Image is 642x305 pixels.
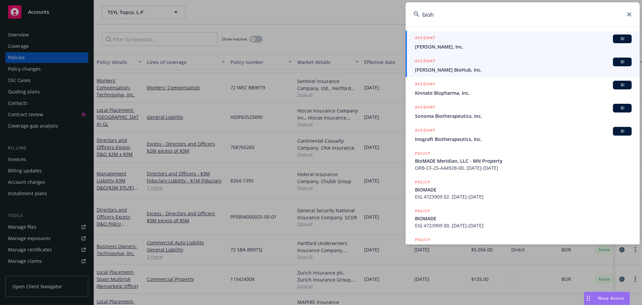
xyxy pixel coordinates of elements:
a: ACCOUNTBI[PERSON_NAME] BioHub, Inc. [406,54,640,77]
span: BI [616,128,629,134]
a: ACCOUNTBIInograft Biotherapeutics, Inc. [406,123,640,146]
input: Search... [406,2,640,26]
h5: ACCOUNT [415,58,435,66]
a: POLICYBio Hazard Inc [406,233,640,261]
h5: ACCOUNT [415,34,435,43]
h5: POLICY [415,179,430,185]
span: EIG 4723909 00, [DATE]-[DATE] [415,222,632,229]
a: ACCOUNTBISonoma Biotherapeutics, Inc. [406,100,640,123]
span: BIOMADE [415,186,632,193]
span: Nova Assist [598,295,624,301]
a: ACCOUNTBIKinnate Biopharma, Inc. [406,77,640,100]
span: BI [616,82,629,88]
span: BioMADE Meridian, LLC - MN Property [415,157,632,164]
span: BI [616,36,629,42]
span: BI [616,59,629,65]
span: Bio Hazard Inc [415,244,632,251]
h5: ACCOUNT [415,104,435,112]
a: POLICYBIOMADEEIG 4723909 00, [DATE]-[DATE] [406,204,640,233]
h5: ACCOUNT [415,127,435,135]
span: [PERSON_NAME] BioHub, Inc. [415,66,632,73]
button: Nova Assist [584,292,630,305]
h5: POLICY [415,150,430,157]
span: Sonoma Biotherapeutics, Inc. [415,112,632,120]
span: Kinnate Biopharma, Inc. [415,89,632,96]
span: BI [616,105,629,111]
h5: POLICY [415,208,430,214]
a: ACCOUNTBI[PERSON_NAME], Inc. [406,31,640,54]
h5: POLICY [415,236,430,243]
div: Drag to move [584,292,593,305]
span: EIG 4723909 02, [DATE]-[DATE] [415,193,632,200]
h5: ACCOUNT [415,81,435,89]
a: POLICYBIOMADEEIG 4723909 02, [DATE]-[DATE] [406,175,640,204]
span: [PERSON_NAME], Inc. [415,43,632,50]
a: POLICYBioMADE Meridian, LLC - MN PropertyORB-CF-25-A44928-00, [DATE]-[DATE] [406,146,640,175]
span: Inograft Biotherapeutics, Inc. [415,136,632,143]
span: BIOMADE [415,215,632,222]
span: ORB-CF-25-A44928-00, [DATE]-[DATE] [415,164,632,171]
